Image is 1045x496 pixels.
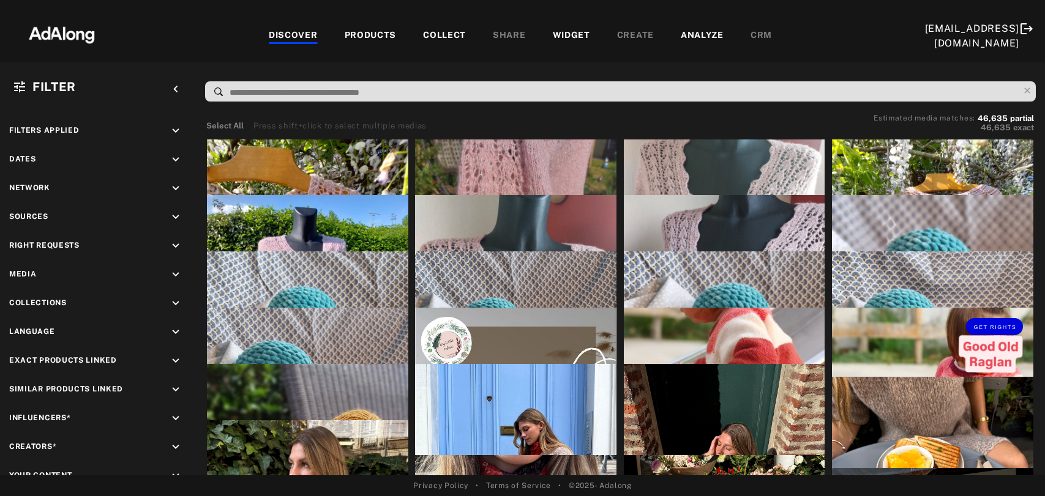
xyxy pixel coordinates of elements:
[476,480,479,491] span: •
[9,327,55,336] span: Language
[169,239,182,253] i: keyboard_arrow_down
[558,480,561,491] span: •
[32,80,76,94] span: Filter
[874,122,1034,134] button: 46,635exact
[169,383,182,396] i: keyboard_arrow_down
[978,114,1008,123] span: 46,635
[9,155,36,163] span: Dates
[169,354,182,368] i: keyboard_arrow_down
[9,471,72,479] span: Your Content
[169,124,182,138] i: keyboard_arrow_down
[269,29,318,43] div: DISCOVER
[9,385,123,393] span: Similar Products Linked
[169,83,182,96] i: keyboard_arrow_left
[253,120,427,132] div: Press shift+click to select multiple medias
[925,21,1020,51] div: [EMAIL_ADDRESS][DOMAIN_NAME]
[413,480,468,491] a: Privacy Policy
[973,324,1016,330] span: Get rights
[553,29,590,43] div: WIDGET
[169,268,182,281] i: keyboard_arrow_down
[9,241,80,250] span: Right Requests
[978,116,1034,122] button: 46,635partial
[9,356,117,365] span: Exact Products Linked
[751,29,772,43] div: CRM
[9,298,67,307] span: Collections
[9,413,70,422] span: Influencers*
[569,480,632,491] span: © 2025 - Adalong
[169,153,182,166] i: keyboard_arrow_down
[681,29,724,43] div: ANALYZE
[169,412,182,425] i: keyboard_arrow_down
[169,182,182,195] i: keyboard_arrow_down
[423,29,466,43] div: COLLECT
[169,210,182,224] i: keyboard_arrow_down
[9,183,50,192] span: Network
[169,469,182,483] i: keyboard_arrow_down
[874,114,975,122] span: Estimated media matches:
[486,480,551,491] a: Terms of Service
[9,126,80,135] span: Filters applied
[966,318,1022,335] button: Get rights
[8,15,116,52] img: 63233d7d88ed69de3c212112c67096b6.png
[169,440,182,454] i: keyboard_arrow_down
[345,29,397,43] div: PRODUCTS
[9,212,48,221] span: Sources
[9,442,56,451] span: Creators*
[493,29,526,43] div: SHARE
[169,325,182,339] i: keyboard_arrow_down
[981,123,1011,132] span: 46,635
[617,29,654,43] div: CREATE
[206,120,244,132] button: Select All
[169,297,182,310] i: keyboard_arrow_down
[9,270,37,278] span: Media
